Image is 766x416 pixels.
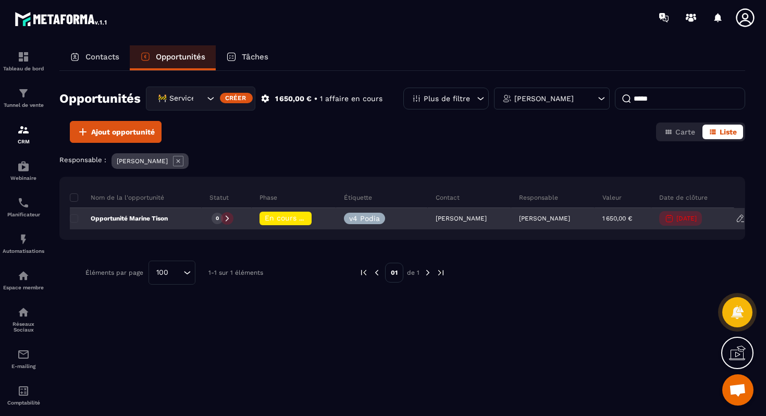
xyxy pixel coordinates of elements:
p: Étiquette [344,193,372,202]
p: 01 [385,263,403,283]
img: accountant [17,385,30,397]
img: automations [17,270,30,282]
img: automations [17,160,30,173]
a: formationformationCRM [3,116,44,152]
a: Tâches [216,45,279,70]
p: Webinaire [3,175,44,181]
p: Tunnel de vente [3,102,44,108]
img: prev [372,268,381,277]
p: • [314,94,317,104]
p: Contacts [85,52,119,62]
a: automationsautomationsEspace membre [3,262,44,298]
p: Planificateur [3,212,44,217]
p: Plus de filtre [424,95,470,102]
a: social-networksocial-networkRéseaux Sociaux [3,298,44,340]
h2: Opportunités [59,88,141,109]
button: Carte [658,125,701,139]
p: Statut [209,193,229,202]
img: prev [359,268,368,277]
a: emailemailE-mailing [3,340,44,377]
button: Ajout opportunité [70,121,162,143]
input: Search for option [172,267,181,278]
a: automationsautomationsWebinaire [3,152,44,189]
a: formationformationTableau de bord [3,43,44,79]
span: Liste [720,128,737,136]
p: [PERSON_NAME] [117,157,168,165]
p: 1 650,00 € [275,94,312,104]
p: Valeur [602,193,622,202]
span: 100 [153,267,172,278]
p: Espace membre [3,285,44,290]
a: accountantaccountantComptabilité [3,377,44,413]
input: Search for option [194,93,204,104]
p: de 1 [407,268,419,277]
p: CRM [3,139,44,144]
p: 1-1 sur 1 éléments [208,269,263,276]
p: Tableau de bord [3,66,44,71]
img: social-network [17,306,30,319]
span: Carte [675,128,695,136]
p: [PERSON_NAME] [514,95,574,102]
p: Opportunité Marine Tison [70,214,168,223]
p: Éléments par page [85,269,143,276]
p: Tâches [242,52,268,62]
p: Responsable [519,193,558,202]
img: next [436,268,446,277]
p: Réseaux Sociaux [3,321,44,333]
p: Nom de la l'opportunité [70,193,164,202]
span: Ajout opportunité [91,127,155,137]
p: 0 [216,215,219,222]
div: Search for option [146,87,255,111]
p: Contact [436,193,460,202]
p: 1 affaire en cours [320,94,382,104]
img: formation [17,124,30,136]
p: v4 Podia [349,215,380,222]
a: formationformationTunnel de vente [3,79,44,116]
img: automations [17,233,30,246]
div: Créer [220,93,253,103]
a: schedulerschedulerPlanificateur [3,189,44,225]
a: Contacts [59,45,130,70]
button: Liste [702,125,743,139]
p: Automatisations [3,248,44,254]
p: [DATE] [676,215,697,222]
img: next [423,268,433,277]
img: email [17,348,30,361]
img: logo [15,9,108,28]
a: Opportunités [130,45,216,70]
p: E-mailing [3,363,44,369]
p: Comptabilité [3,400,44,406]
img: formation [17,87,30,100]
p: Date de clôture [659,193,708,202]
p: [PERSON_NAME] [519,215,570,222]
a: automationsautomationsAutomatisations [3,225,44,262]
p: 1 650,00 € [602,215,632,222]
span: 🚧 Service Client [155,93,194,104]
a: Ouvrir le chat [722,374,753,406]
span: En cours de régularisation [265,214,360,222]
img: formation [17,51,30,63]
p: Phase [260,193,277,202]
img: scheduler [17,197,30,209]
p: Opportunités [156,52,205,62]
p: Responsable : [59,156,106,164]
div: Search for option [149,261,195,285]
